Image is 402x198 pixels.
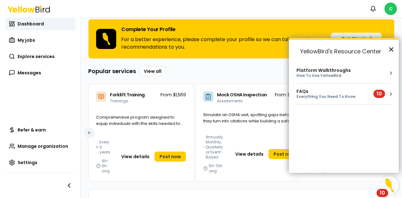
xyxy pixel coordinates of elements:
[296,94,368,99] div: Everything You Need To Know
[231,149,267,159] button: View details
[380,176,399,195] button: Open Resource Center, 10 new notifications
[88,67,136,76] h3: Popular services
[18,143,68,149] span: Manage organization
[289,40,399,63] h2: YellowBird's Resource Center
[5,34,75,46] a: My jobs
[5,50,75,63] a: Explore services
[110,92,145,98] span: Forklift Training
[209,163,226,174] span: 5h-10h avg
[331,33,382,45] button: Get Started
[117,152,153,162] button: View details
[296,89,368,94] div: FAQs
[217,92,267,98] span: Mock OSHA Inspection
[100,140,112,155] span: Every 3 years
[289,38,399,173] div: Resource Center
[217,98,243,104] span: Assessments
[121,36,326,51] p: For a better experience, please complete your profile so we can tailor service recommendations to...
[102,158,112,174] span: 4h-6h avg
[110,98,128,104] span: Trainings
[18,127,46,133] span: Refer & earn
[18,53,55,60] span: Explore services
[140,66,166,76] a: View all
[5,18,75,30] a: Dashboard
[18,37,35,43] span: My jobs
[296,73,351,78] div: How To Use YellowBird
[121,27,326,32] h3: Complete Your Profile
[18,21,44,27] span: Dashboard
[160,153,181,160] span: Post now
[388,44,394,54] button: Close
[155,152,186,162] a: Post now
[384,3,397,15] span: C
[160,92,186,98] p: From $1,569
[5,67,75,79] a: Messages
[5,156,75,169] a: Settings
[206,135,226,160] span: Annually, Monthly, Quarterly or Event-Based
[269,149,300,159] a: Post now
[274,151,295,157] span: Post now
[18,159,37,166] span: Settings
[296,68,351,73] div: Platform Walkthroughs
[275,92,300,98] p: From $1,562
[5,140,75,153] a: Manage organization
[88,19,394,59] div: Complete Your ProfileFor a better experience, please complete your profile so we can tailor servi...
[18,70,41,76] span: Messages
[5,124,75,136] a: Refer & earn
[203,112,295,130] span: Simulate an OSHA visit, spotting gaps before they turn into citations while building a safer work...
[96,114,183,132] span: Comprehensive program designed to equip individuals with the skills needed to safely operate a fo...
